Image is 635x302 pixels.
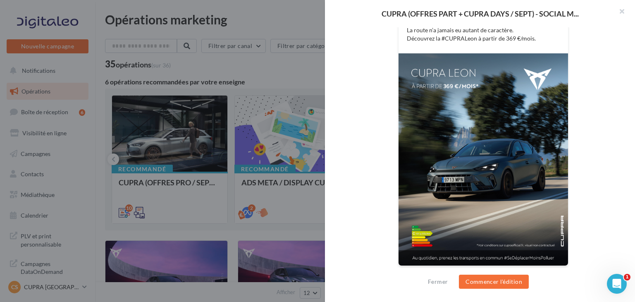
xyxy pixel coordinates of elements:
[382,10,579,17] span: CUPRA (OFFRES PART + CUPRA DAYS / SEPT) - SOCIAL M...
[459,275,529,289] button: Commencer l'édition
[407,26,560,43] p: La route n’a jamais eu autant de caractère. Découvrez la #CUPRALeon à partir de 369 €/mois.
[624,274,630,280] span: 1
[425,277,451,287] button: Fermer
[607,274,627,294] iframe: Intercom live chat
[398,266,568,277] div: La prévisualisation est non-contractuelle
